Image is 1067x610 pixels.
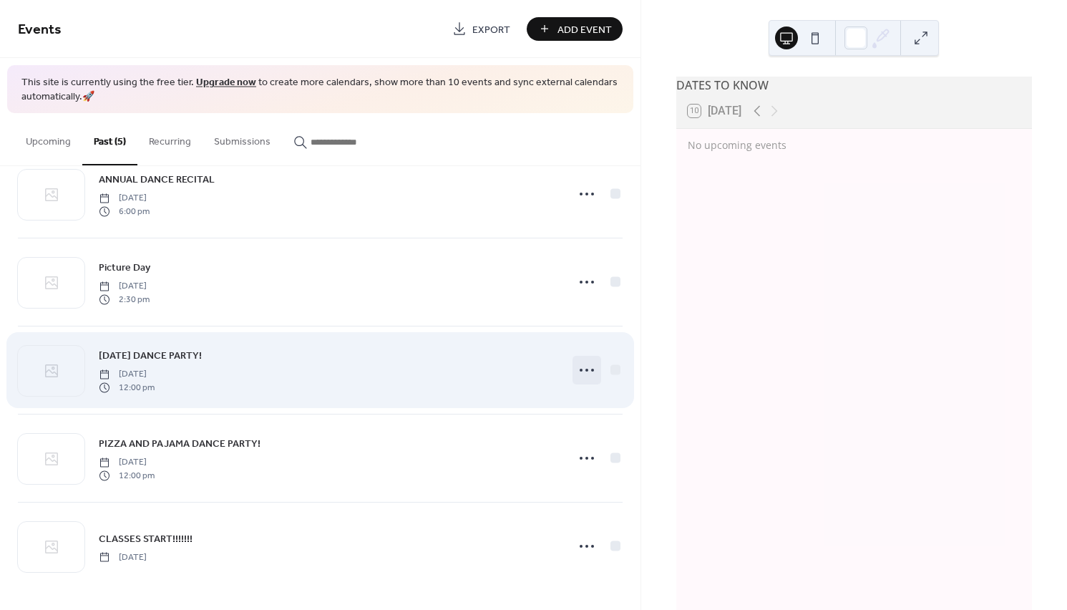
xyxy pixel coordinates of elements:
[99,205,150,218] span: 6:00 pm
[196,73,256,92] a: Upgrade now
[137,113,203,164] button: Recurring
[99,261,150,276] span: Picture Day
[18,16,62,44] span: Events
[99,531,193,546] span: CLASSES START!!!!!!!
[99,437,260,452] span: PIZZA AND PAJAMA DANCE PARTY!
[14,113,82,164] button: Upcoming
[99,280,150,293] span: [DATE]
[676,77,1032,94] div: DATES TO KNOW
[557,22,612,37] span: Add Event
[99,349,202,364] span: [DATE] DANCE PARTY!
[99,531,193,547] a: CLASSES START!!!!!!!
[99,551,147,563] span: [DATE]
[99,293,150,306] span: 2:30 pm
[82,113,137,165] button: Past (5)
[99,192,150,205] span: [DATE]
[203,113,282,164] button: Submissions
[99,259,150,276] a: Picture Day
[688,137,1020,152] div: No upcoming events
[472,22,510,37] span: Export
[99,456,155,469] span: [DATE]
[442,17,521,41] a: Export
[527,17,623,41] button: Add Event
[99,469,155,482] span: 12:00 pm
[99,173,215,188] span: ANNUAL DANCE RECITAL
[21,76,619,104] span: This site is currently using the free tier. to create more calendars, show more than 10 events an...
[99,347,202,364] a: [DATE] DANCE PARTY!
[99,171,215,188] a: ANNUAL DANCE RECITAL
[99,435,260,452] a: PIZZA AND PAJAMA DANCE PARTY!
[99,381,155,394] span: 12:00 pm
[99,368,155,381] span: [DATE]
